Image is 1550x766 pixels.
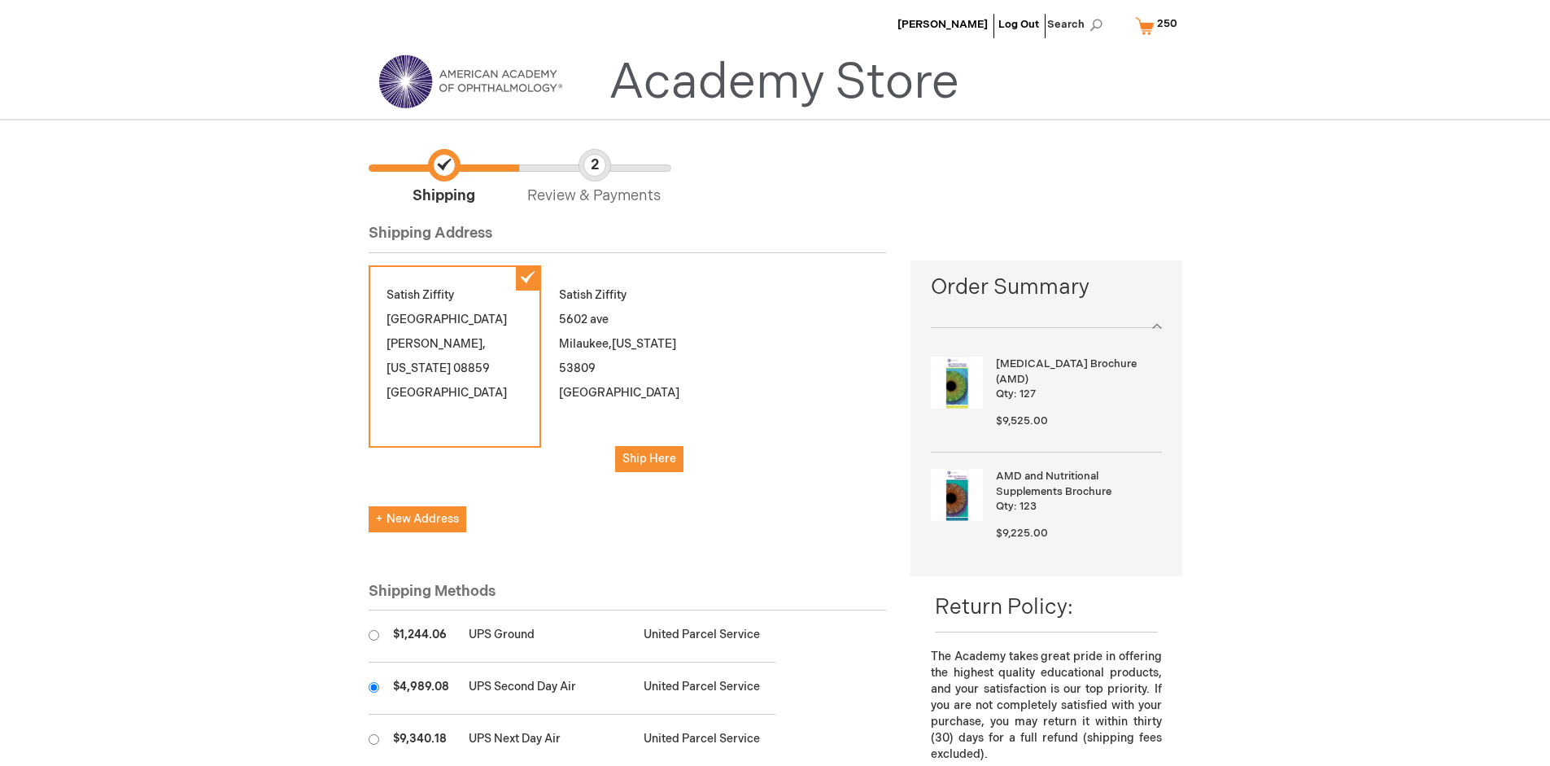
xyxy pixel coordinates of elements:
[393,732,447,746] span: $9,340.18
[996,500,1014,513] span: Qty
[998,18,1039,31] a: Log Out
[996,469,1157,499] strong: AMD and Nutritional Supplements Brochure
[996,527,1048,540] span: $9,225.00
[461,611,635,663] td: UPS Ground
[635,611,775,663] td: United Parcel Service
[931,469,983,521] img: AMD and Nutritional Supplements Brochure
[615,446,683,472] button: Ship Here
[369,581,887,611] div: Shipping Methods
[519,149,670,207] span: Review & Payments
[931,273,1161,311] span: Order Summary
[635,663,775,715] td: United Parcel Service
[369,223,887,253] div: Shipping Address
[996,387,1014,401] span: Qty
[1020,387,1036,401] span: 127
[622,452,676,466] span: Ship Here
[482,337,486,351] span: ,
[461,663,635,715] td: UPS Second Day Air
[1157,17,1177,30] span: 250
[369,149,519,207] span: Shipping
[369,506,466,532] button: New Address
[609,54,959,112] a: Academy Store
[369,265,541,448] div: Satish Ziffity [GEOGRAPHIC_DATA] [PERSON_NAME] 08859 [GEOGRAPHIC_DATA]
[996,414,1048,427] span: $9,525.00
[931,649,1161,763] p: The Academy takes great pride in offering the highest quality educational products, and your sati...
[1047,8,1109,41] span: Search
[897,18,988,31] a: [PERSON_NAME]
[612,337,676,351] span: [US_STATE]
[393,628,447,641] span: $1,244.06
[386,361,451,375] span: [US_STATE]
[935,595,1073,620] span: Return Policy:
[541,265,714,490] div: Satish Ziffity 5602 ave Milaukee 53809 [GEOGRAPHIC_DATA]
[1132,11,1188,40] a: 250
[376,512,459,526] span: New Address
[1020,500,1037,513] span: 123
[996,357,1157,387] strong: [MEDICAL_DATA] Brochure (AMD)
[393,680,449,694] span: $4,989.08
[931,357,983,409] img: Age-Related Macular Degeneration Brochure (AMD)
[609,337,612,351] span: ,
